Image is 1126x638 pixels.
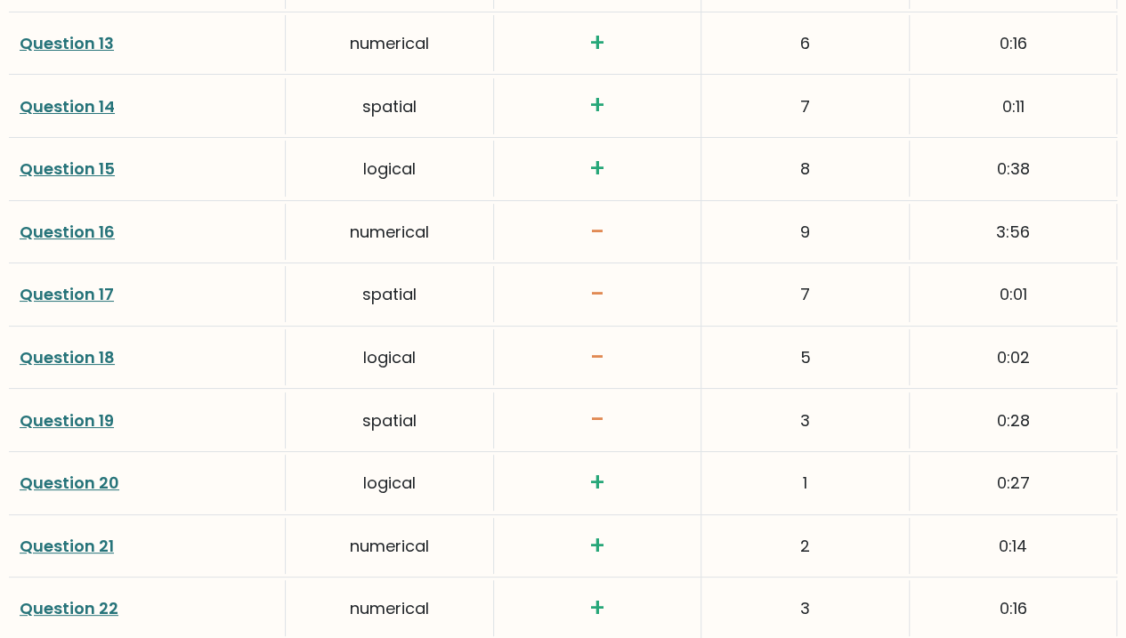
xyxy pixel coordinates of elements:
[20,157,115,180] a: Question 15
[701,141,909,197] div: 8
[910,518,1117,574] div: 0:14
[20,597,118,619] a: Question 22
[910,392,1117,448] div: 0:28
[910,204,1117,260] div: 3:56
[505,594,690,624] h3: +
[910,15,1117,71] div: 0:16
[286,78,493,134] div: spatial
[910,455,1117,511] div: 0:27
[20,283,114,305] a: Question 17
[20,472,119,494] a: Question 20
[701,518,909,574] div: 2
[701,329,909,385] div: 5
[286,15,493,71] div: numerical
[505,217,690,247] h3: -
[505,405,690,435] h3: -
[286,392,493,448] div: spatial
[505,468,690,498] h3: +
[701,392,909,448] div: 3
[701,204,909,260] div: 9
[910,266,1117,322] div: 0:01
[701,78,909,134] div: 7
[20,32,114,54] a: Question 13
[701,266,909,322] div: 7
[286,204,493,260] div: numerical
[701,455,909,511] div: 1
[505,343,690,373] h3: -
[910,141,1117,197] div: 0:38
[286,518,493,574] div: numerical
[20,221,115,243] a: Question 16
[910,580,1117,636] div: 0:16
[286,455,493,511] div: logical
[20,346,115,368] a: Question 18
[701,15,909,71] div: 6
[505,154,690,184] h3: +
[286,329,493,385] div: logical
[505,279,690,310] h3: -
[505,28,690,59] h3: +
[910,78,1117,134] div: 0:11
[701,580,909,636] div: 3
[286,266,493,322] div: spatial
[286,580,493,636] div: numerical
[505,531,690,561] h3: +
[20,95,115,117] a: Question 14
[286,141,493,197] div: logical
[20,409,114,432] a: Question 19
[910,329,1117,385] div: 0:02
[20,535,114,557] a: Question 21
[505,91,690,121] h3: +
